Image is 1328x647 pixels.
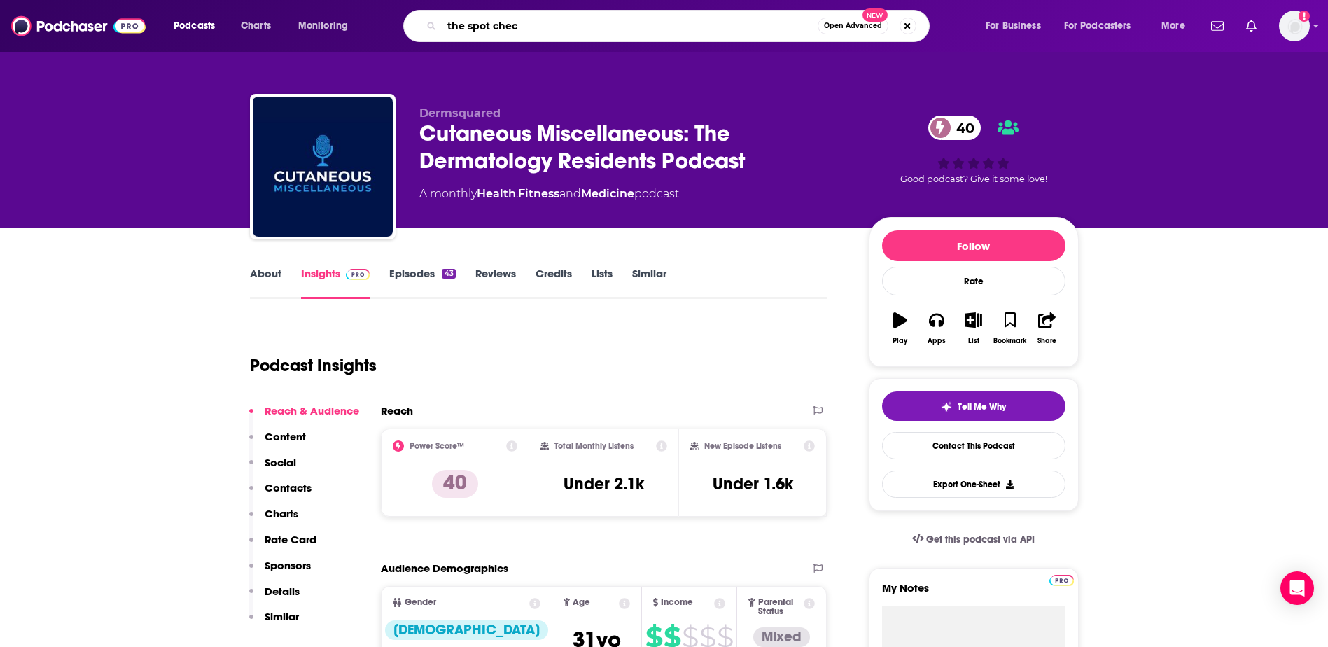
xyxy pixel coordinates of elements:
button: open menu [1152,15,1203,37]
p: Sponsors [265,559,311,572]
h2: Total Monthly Listens [554,441,634,451]
button: List [955,303,991,354]
a: Show notifications dropdown [1240,14,1262,38]
div: A monthly podcast [419,186,679,202]
a: Get this podcast via API [901,522,1047,557]
div: Search podcasts, credits, & more... [417,10,943,42]
button: Sponsors [249,559,311,585]
span: 40 [942,116,981,140]
span: Monitoring [298,16,348,36]
p: Social [265,456,296,469]
a: Medicine [581,187,634,200]
span: New [862,8,888,22]
div: [DEMOGRAPHIC_DATA] [385,620,548,640]
a: About [250,267,281,299]
img: tell me why sparkle [941,401,952,412]
h2: Audience Demographics [381,562,508,575]
span: Charts [241,16,271,36]
button: Export One-Sheet [882,471,1065,498]
a: Charts [232,15,279,37]
span: Podcasts [174,16,215,36]
p: 40 [432,470,478,498]
a: Fitness [518,187,559,200]
p: Reach & Audience [265,404,359,417]
a: Contact This Podcast [882,432,1065,459]
span: Parental Status [758,598,802,616]
button: Play [882,303,918,354]
div: Mixed [753,627,810,647]
p: Rate Card [265,533,316,546]
img: User Profile [1279,11,1310,41]
div: 40Good podcast? Give it some love! [869,106,1079,193]
button: open menu [164,15,233,37]
a: Credits [536,267,572,299]
button: Share [1028,303,1065,354]
span: Tell Me Why [958,401,1006,412]
p: Similar [265,610,299,623]
span: Gender [405,598,436,607]
span: and [559,187,581,200]
button: Details [249,585,300,611]
a: Similar [632,267,666,299]
span: Age [573,598,590,607]
a: Show notifications dropdown [1205,14,1229,38]
button: Content [249,430,306,456]
h2: Reach [381,404,413,417]
button: Rate Card [249,533,316,559]
button: Bookmark [992,303,1028,354]
a: Reviews [475,267,516,299]
span: Dermsquared [419,106,501,120]
a: Lists [592,267,613,299]
a: 40 [928,116,981,140]
button: open menu [288,15,366,37]
span: Open Advanced [824,22,882,29]
p: Details [265,585,300,598]
button: open menu [976,15,1058,37]
div: 43 [442,269,455,279]
a: Pro website [1049,573,1074,586]
button: open menu [1055,15,1152,37]
span: Logged in as WE_Broadcast [1279,11,1310,41]
button: Reach & Audience [249,404,359,430]
button: Charts [249,507,298,533]
input: Search podcasts, credits, & more... [442,15,818,37]
a: InsightsPodchaser Pro [301,267,370,299]
img: Cutaneous Miscellaneous: The Dermatology Residents Podcast [253,97,393,237]
button: Show profile menu [1279,11,1310,41]
span: Good podcast? Give it some love! [900,174,1047,184]
p: Charts [265,507,298,520]
div: Bookmark [993,337,1026,345]
h1: Podcast Insights [250,355,377,376]
a: Health [477,187,516,200]
div: List [968,337,979,345]
h2: New Episode Listens [704,441,781,451]
button: Follow [882,230,1065,261]
img: Podchaser - Follow, Share and Rate Podcasts [11,13,146,39]
img: Podchaser Pro [346,269,370,280]
button: Contacts [249,481,312,507]
svg: Add a profile image [1299,11,1310,22]
div: Rate [882,267,1065,295]
button: Similar [249,610,299,636]
span: Get this podcast via API [926,534,1035,545]
h3: Under 1.6k [713,473,793,494]
div: Apps [928,337,946,345]
span: Income [661,598,693,607]
span: For Podcasters [1064,16,1131,36]
span: For Business [986,16,1041,36]
button: Social [249,456,296,482]
img: Podchaser Pro [1049,575,1074,586]
span: More [1161,16,1185,36]
button: Open AdvancedNew [818,18,888,34]
label: My Notes [882,581,1065,606]
p: Contacts [265,481,312,494]
div: Play [893,337,907,345]
p: Content [265,430,306,443]
h3: Under 2.1k [564,473,644,494]
h2: Power Score™ [410,441,464,451]
div: Share [1037,337,1056,345]
div: Open Intercom Messenger [1280,571,1314,605]
button: tell me why sparkleTell Me Why [882,391,1065,421]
